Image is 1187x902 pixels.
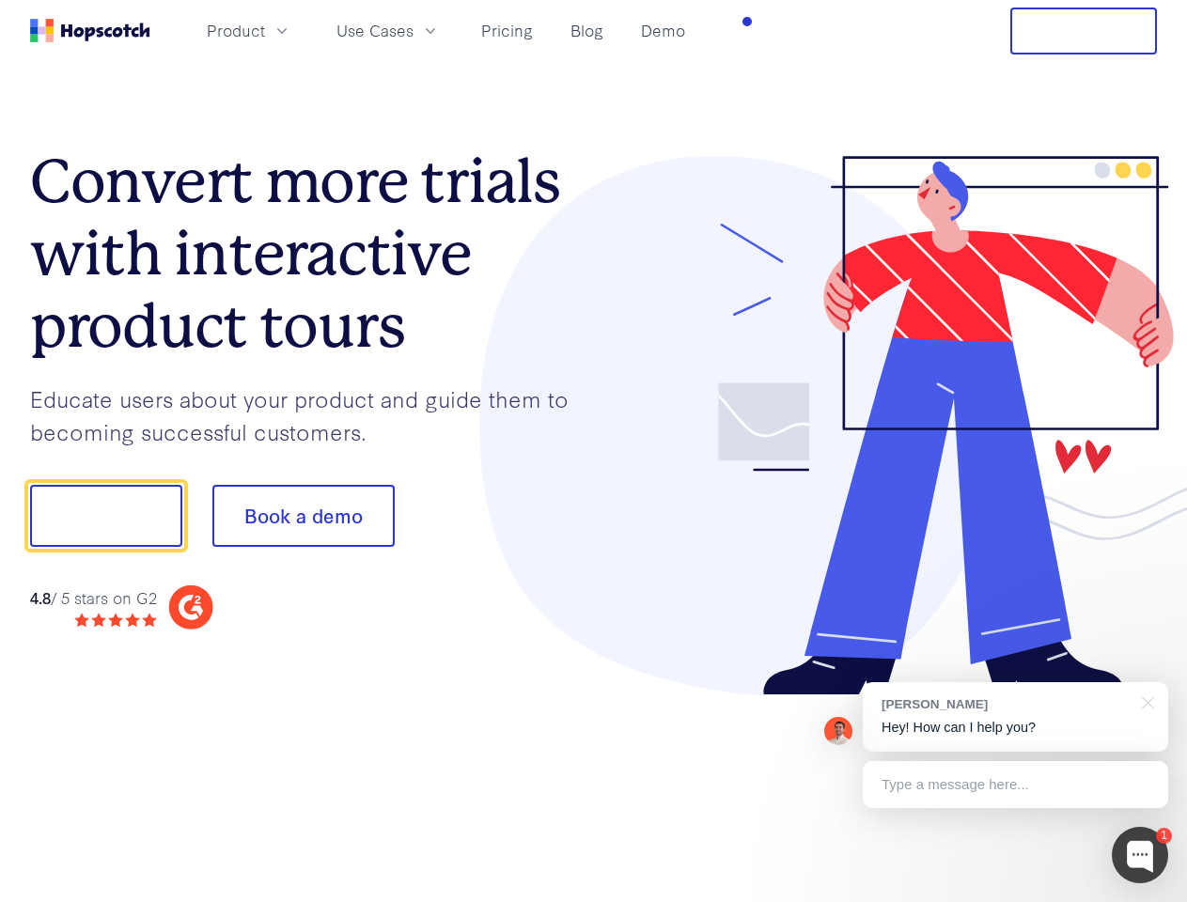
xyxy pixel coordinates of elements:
button: Use Cases [325,15,451,46]
p: Hey! How can I help you? [882,718,1149,738]
button: Product [195,15,303,46]
h1: Convert more trials with interactive product tours [30,146,594,362]
p: Educate users about your product and guide them to becoming successful customers. [30,382,594,447]
div: 1 [1156,828,1172,844]
a: Blog [563,15,611,46]
span: Product [207,19,265,42]
strong: 4.8 [30,586,51,608]
span: Use Cases [336,19,414,42]
div: Type a message here... [863,761,1168,808]
button: Free Trial [1010,8,1157,54]
div: / 5 stars on G2 [30,586,157,610]
a: Demo [633,15,693,46]
button: Book a demo [212,485,395,547]
a: Home [30,19,150,42]
img: Mark Spera [824,717,852,745]
div: [PERSON_NAME] [882,695,1131,713]
button: Show me! [30,485,182,547]
a: Pricing [474,15,540,46]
